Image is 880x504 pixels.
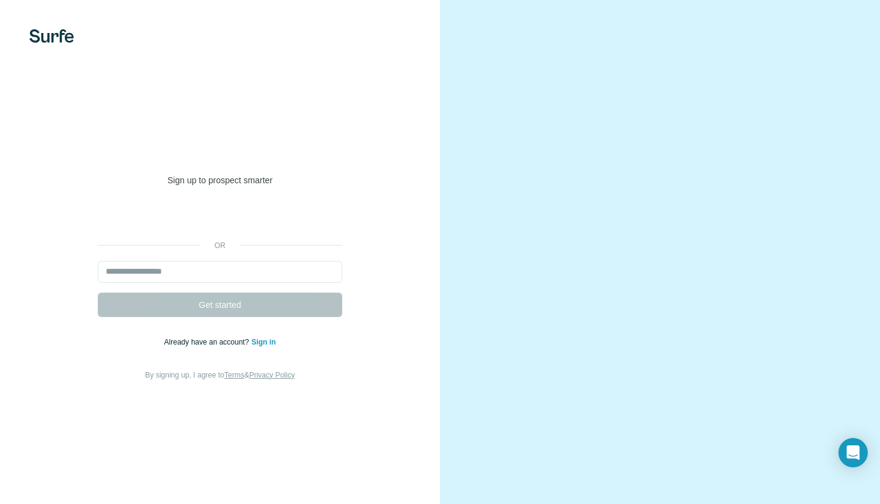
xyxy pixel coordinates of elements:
[200,240,240,251] p: or
[838,438,868,467] div: Open Intercom Messenger
[164,338,252,346] span: Already have an account?
[29,29,74,43] img: Surfe's logo
[224,371,244,379] a: Terms
[145,371,295,379] span: By signing up, I agree to &
[98,123,342,172] h1: Welcome to [GEOGRAPHIC_DATA]
[251,338,276,346] a: Sign in
[92,205,348,232] iframe: Sign in with Google Button
[249,371,295,379] a: Privacy Policy
[98,174,342,186] p: Sign up to prospect smarter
